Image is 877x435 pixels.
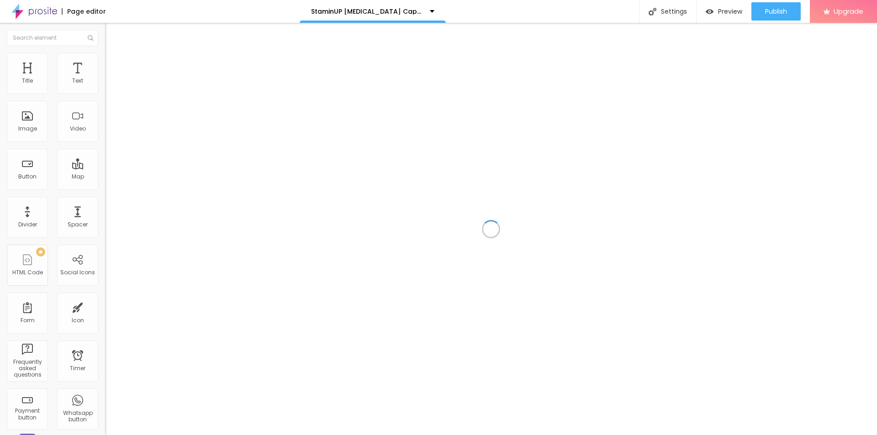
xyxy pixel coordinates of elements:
[7,30,98,46] input: Search element
[68,221,88,228] div: Spacer
[706,8,713,16] img: view-1.svg
[697,2,751,21] button: Preview
[59,410,95,423] div: Whatsapp button
[21,317,35,324] div: Form
[18,126,37,132] div: Image
[70,365,85,372] div: Timer
[18,173,37,180] div: Button
[88,35,93,41] img: Icone
[718,8,742,15] span: Preview
[834,7,863,15] span: Upgrade
[765,8,787,15] span: Publish
[72,78,83,84] div: Text
[9,408,45,421] div: Payment button
[12,269,43,276] div: HTML Code
[751,2,801,21] button: Publish
[62,8,106,15] div: Page editor
[72,173,84,180] div: Map
[70,126,86,132] div: Video
[60,269,95,276] div: Social Icons
[22,78,33,84] div: Title
[649,8,656,16] img: Icone
[18,221,37,228] div: Divider
[72,317,84,324] div: Icon
[9,359,45,378] div: Frequently asked questions
[311,8,423,15] p: StaminUP [MEDICAL_DATA] Capsules [GEOGRAPHIC_DATA] 2025 Honest Review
